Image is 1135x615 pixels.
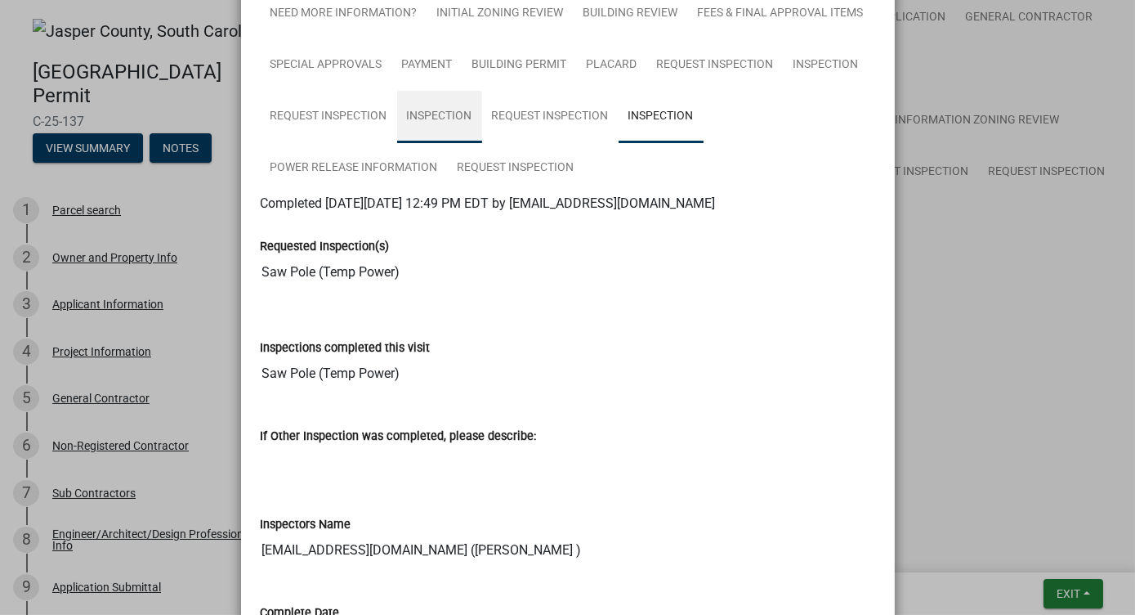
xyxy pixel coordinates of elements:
[647,39,784,92] a: Request Inspection
[261,519,351,531] label: Inspectors Name
[462,39,577,92] a: Building Permit
[784,39,869,92] a: Inspection
[261,241,390,253] label: Requested Inspection(s)
[448,142,584,195] a: Request Inspection
[261,91,397,143] a: Request Inspection
[482,91,619,143] a: Request Inspection
[577,39,647,92] a: Placard
[619,91,704,143] a: Inspection
[261,195,716,211] span: Completed [DATE][DATE] 12:49 PM EDT by [EMAIL_ADDRESS][DOMAIN_NAME]
[261,142,448,195] a: Power Release Information
[261,343,431,354] label: Inspections completed this visit
[261,39,392,92] a: Special Approvals
[392,39,462,92] a: Payment
[397,91,482,143] a: Inspection
[261,431,537,442] label: If Other Inspection was completed, please describe:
